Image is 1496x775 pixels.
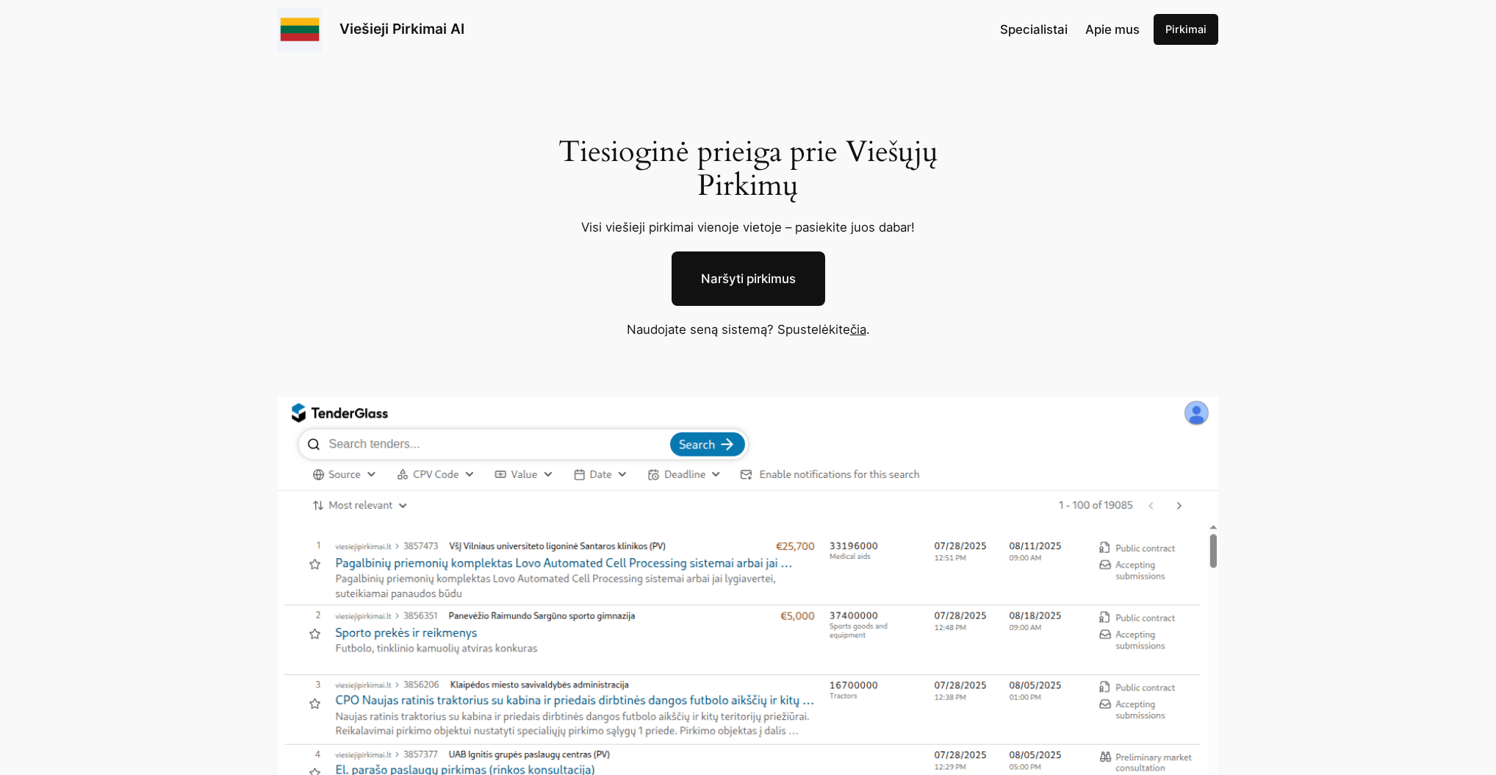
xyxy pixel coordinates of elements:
nav: Navigation [1000,20,1140,39]
a: čia [850,322,866,337]
a: Specialistai [1000,20,1068,39]
img: Viešieji pirkimai logo [278,7,322,51]
a: Viešieji Pirkimai AI [339,20,464,37]
p: Visi viešieji pirkimai vienoje vietoje – pasiekite juos dabar! [541,218,956,237]
span: Specialistai [1000,22,1068,37]
a: Naršyti pirkimus [672,251,825,306]
h1: Tiesioginė prieiga prie Viešųjų Pirkimų [541,135,956,203]
span: Apie mus [1085,22,1140,37]
a: Pirkimai [1154,14,1218,45]
a: Apie mus [1085,20,1140,39]
p: Naudojate seną sistemą? Spustelėkite . [520,320,976,339]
